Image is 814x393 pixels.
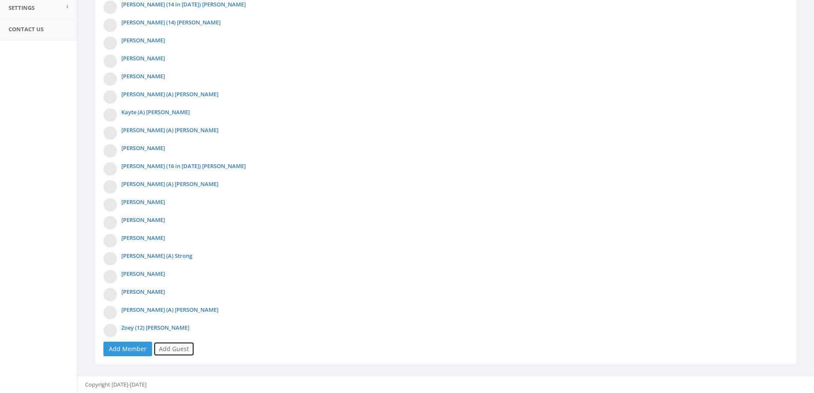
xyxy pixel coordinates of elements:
[103,306,117,319] img: Photo
[121,162,246,170] a: [PERSON_NAME] (16 in [DATE]) [PERSON_NAME]
[103,252,117,266] img: Photo
[103,126,117,140] img: Photo
[103,324,117,337] img: Photo
[153,342,194,356] a: Add Guest
[103,0,117,14] img: Photo
[103,108,117,122] img: Photo
[121,126,218,134] a: [PERSON_NAME] (A) [PERSON_NAME]
[121,72,165,80] a: [PERSON_NAME]
[103,216,117,230] img: Photo
[121,54,165,62] a: [PERSON_NAME]
[103,180,117,194] img: Photo
[121,306,218,313] a: [PERSON_NAME] (A) [PERSON_NAME]
[103,288,117,301] img: Photo
[121,198,165,206] a: [PERSON_NAME]
[121,252,192,260] a: [PERSON_NAME] (A) Strong
[121,36,165,44] a: [PERSON_NAME]
[121,90,218,98] a: [PERSON_NAME] (A) [PERSON_NAME]
[121,234,165,242] a: [PERSON_NAME]
[103,342,152,356] a: Add Member
[103,18,117,32] img: Photo
[121,288,165,295] a: [PERSON_NAME]
[103,144,117,158] img: Photo
[121,108,190,116] a: Kayte (A) [PERSON_NAME]
[103,72,117,86] img: Photo
[121,324,189,331] a: Zoey (12) [PERSON_NAME]
[9,4,35,12] span: Settings
[121,144,165,152] a: [PERSON_NAME]
[77,376,814,393] footer: Copyright [DATE]-[DATE]
[121,216,165,224] a: [PERSON_NAME]
[103,198,117,212] img: Photo
[121,180,218,188] a: [PERSON_NAME] (A) [PERSON_NAME]
[121,0,246,8] a: [PERSON_NAME] (14 in [DATE]) [PERSON_NAME]
[121,18,220,26] a: [PERSON_NAME] (14) [PERSON_NAME]
[9,25,44,33] span: Contact Us
[103,270,117,284] img: Photo
[103,36,117,50] img: Photo
[103,54,117,68] img: Photo
[103,162,117,176] img: Photo
[103,234,117,248] img: Photo
[121,270,165,278] a: [PERSON_NAME]
[103,90,117,104] img: Photo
